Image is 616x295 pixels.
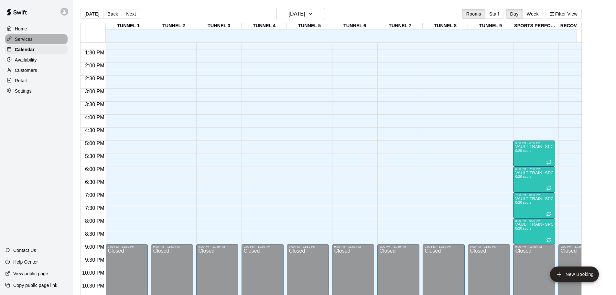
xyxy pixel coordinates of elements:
[289,9,305,18] h6: [DATE]
[83,50,106,55] span: 1:30 PM
[515,149,531,153] span: 0/20 spots filled
[515,167,553,171] div: 6:00 PM – 7:00 PM
[83,76,106,81] span: 2:30 PM
[83,179,106,185] span: 6:30 PM
[103,9,122,19] button: Back
[550,267,599,282] button: add
[546,160,551,165] span: Recurring event
[558,23,604,29] div: RECOVERY ROOM
[83,218,106,224] span: 8:00 PM
[15,77,27,84] p: Retail
[515,245,553,248] div: 9:00 PM – 11:59 PM
[81,283,106,289] span: 10:30 PM
[513,141,555,166] div: 5:00 PM – 6:00 PM: VAULT TRAIN- SPORTS PERFORMANCE TRAINING
[5,34,68,44] a: Services
[153,245,191,248] div: 9:00 PM – 11:59 PM
[515,193,553,197] div: 7:00 PM – 8:00 PM
[83,128,106,133] span: 4:30 PM
[122,9,140,19] button: Next
[546,211,551,217] span: Recurring event
[13,282,57,289] p: Copy public page link
[332,23,377,29] div: TUNNEL 6
[83,231,106,237] span: 8:30 PM
[425,245,463,248] div: 9:00 PM – 11:59 PM
[243,245,282,248] div: 9:00 PM – 11:59 PM
[515,219,553,222] div: 8:00 PM – 9:00 PM
[560,245,599,248] div: 9:00 PM – 11:59 PM
[546,186,551,191] span: Recurring event
[485,9,503,19] button: Staff
[15,46,35,53] p: Calendar
[377,23,423,29] div: TUNNEL 7
[515,227,531,230] span: 0/20 spots filled
[5,65,68,75] a: Customers
[15,26,27,32] p: Home
[198,245,236,248] div: 9:00 PM – 11:59 PM
[515,142,553,145] div: 5:00 PM – 6:00 PM
[13,247,36,254] p: Contact Us
[83,205,106,211] span: 7:30 PM
[83,141,106,146] span: 5:00 PM
[5,55,68,65] a: Availability
[242,23,287,29] div: TUNNEL 4
[513,192,555,218] div: 7:00 PM – 8:00 PM: VAULT TRAIN- SPORTS PERFORMANCE TRAINING
[83,192,106,198] span: 7:00 PM
[468,23,513,29] div: TUNNEL 9
[83,115,106,120] span: 4:00 PM
[151,23,196,29] div: TUNNEL 2
[5,45,68,54] a: Calendar
[5,86,68,96] a: Settings
[83,63,106,68] span: 2:00 PM
[546,9,582,19] button: Filter View
[13,270,48,277] p: View public page
[276,8,325,20] button: [DATE]
[523,9,543,19] button: Week
[423,23,468,29] div: TUNNEL 8
[379,245,417,248] div: 9:00 PM – 11:59 PM
[334,245,372,248] div: 9:00 PM – 11:59 PM
[289,245,327,248] div: 9:00 PM – 11:59 PM
[196,23,242,29] div: TUNNEL 3
[515,201,531,204] span: 0/20 spots filled
[462,9,485,19] button: Rooms
[80,9,103,19] button: [DATE]
[513,23,558,29] div: SPORTS PERFORMANCE GYM
[287,23,332,29] div: TUNNEL 5
[546,237,551,243] span: Recurring event
[108,245,146,248] div: 9:00 PM – 11:59 PM
[5,24,68,34] a: Home
[515,175,531,178] span: 0/20 spots filled
[83,102,106,107] span: 3:30 PM
[15,67,37,74] p: Customers
[83,257,106,263] span: 9:30 PM
[15,57,37,63] p: Availability
[13,259,38,265] p: Help Center
[15,36,33,42] p: Services
[83,244,106,250] span: 9:00 PM
[513,218,555,244] div: 8:00 PM – 9:00 PM: VAULT TRAIN- SPORTS PERFORMANCE TRAINING
[83,89,106,94] span: 3:00 PM
[506,9,523,19] button: Day
[81,270,106,276] span: 10:00 PM
[513,166,555,192] div: 6:00 PM – 7:00 PM: VAULT TRAIN- SPORTS PERFORMANCE TRAINING
[83,153,106,159] span: 5:30 PM
[15,88,32,94] p: Settings
[83,166,106,172] span: 6:00 PM
[470,245,508,248] div: 9:00 PM – 11:59 PM
[106,23,151,29] div: TUNNEL 1
[5,76,68,85] a: Retail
